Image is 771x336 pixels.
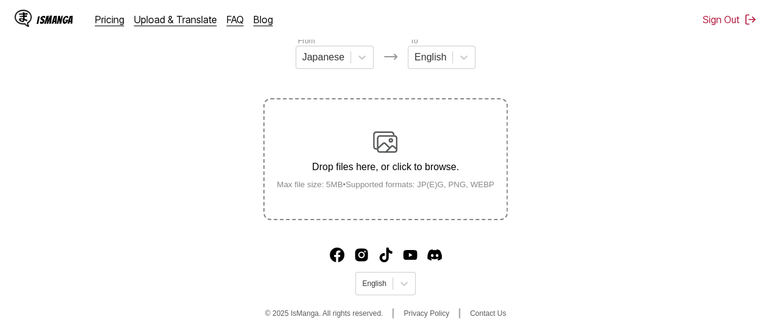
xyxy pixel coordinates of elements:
img: Languages icon [383,49,398,64]
a: Blog [254,13,273,26]
small: Max file size: 5MB • Supported formats: JP(E)G, PNG, WEBP [267,180,504,189]
a: Upload & Translate [134,13,217,26]
a: FAQ [227,13,244,26]
a: IsManga LogoIsManga [15,10,95,29]
button: Sign Out [703,13,756,26]
img: IsManga Facebook [330,248,344,262]
a: Privacy Policy [403,309,449,318]
img: IsManga YouTube [403,248,417,262]
img: IsManga Discord [427,248,442,262]
a: Contact Us [470,309,506,318]
a: Youtube [403,248,417,262]
a: Instagram [354,248,369,262]
div: IsManga [37,14,73,26]
img: Sign out [744,13,756,26]
a: Facebook [330,248,344,262]
a: Discord [427,248,442,262]
label: To [410,37,418,45]
span: © 2025 IsManga. All rights reserved. [265,309,383,318]
p: Drop files here, or click to browse. [267,162,504,173]
a: TikTok [378,248,393,262]
input: Select language [362,279,364,288]
img: IsManga Instagram [354,248,369,262]
img: IsManga TikTok [378,248,393,262]
a: Pricing [95,13,124,26]
label: From [298,37,315,45]
img: IsManga Logo [15,10,32,27]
